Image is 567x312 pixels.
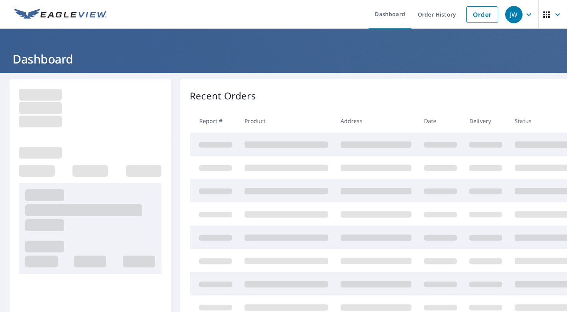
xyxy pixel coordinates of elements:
a: Order [466,6,498,23]
img: EV Logo [14,9,107,21]
th: Report # [190,109,238,133]
th: Product [238,109,334,133]
p: Recent Orders [190,89,256,103]
th: Delivery [463,109,508,133]
th: Address [334,109,418,133]
th: Date [418,109,463,133]
div: JW [505,6,523,23]
h1: Dashboard [9,51,558,67]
